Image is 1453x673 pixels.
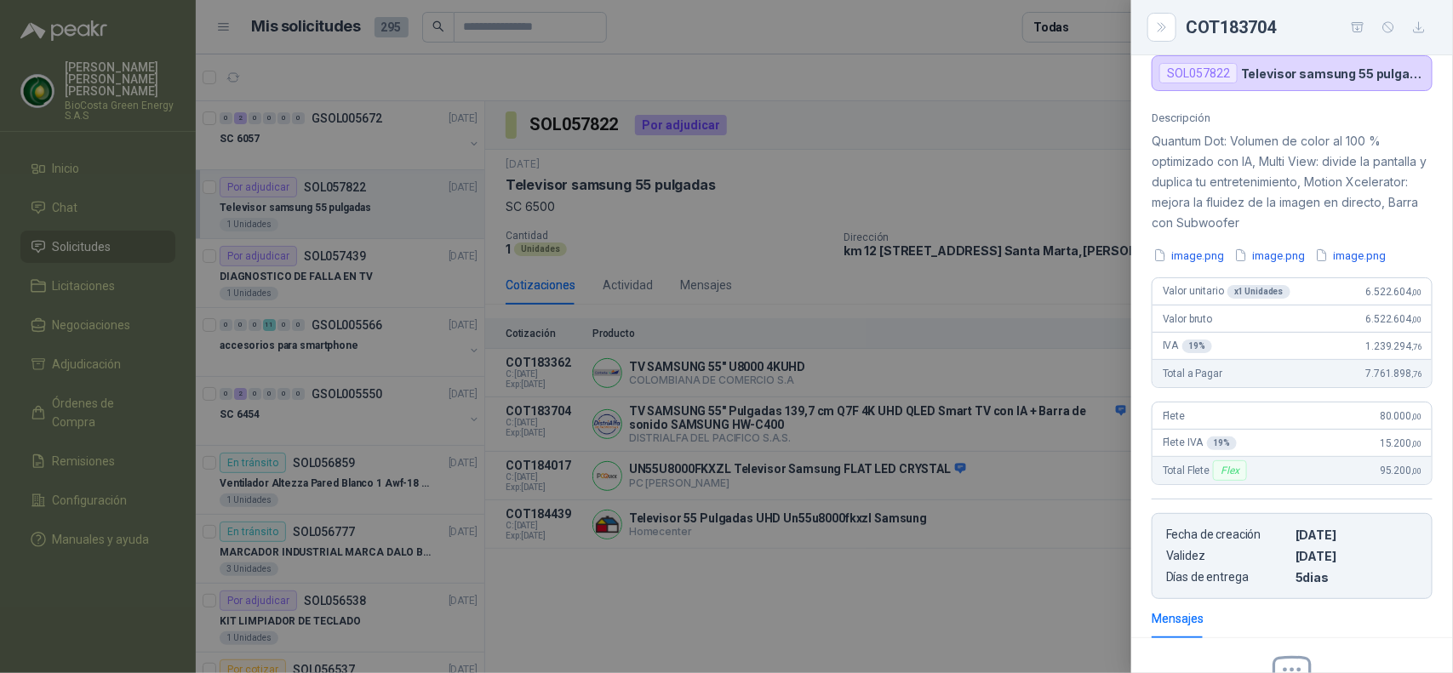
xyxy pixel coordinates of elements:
[1296,570,1418,585] p: 5 dias
[1152,17,1172,37] button: Close
[1159,63,1238,83] div: SOL057822
[1213,460,1246,481] div: Flex
[1182,339,1213,353] div: 19 %
[1163,313,1212,325] span: Valor bruto
[1163,368,1222,379] span: Total a Pagar
[1411,288,1422,297] span: ,00
[1411,412,1422,421] span: ,00
[1163,460,1250,481] span: Total Flete
[1411,342,1422,351] span: ,76
[1186,14,1433,41] div: COT183704
[1152,609,1204,628] div: Mensajes
[1152,247,1226,265] button: image.png
[1366,368,1422,379] span: 7.761.898
[1366,313,1422,325] span: 6.522.604
[1411,439,1422,448] span: ,00
[1411,369,1422,379] span: ,76
[1380,465,1422,476] span: 95.200
[1411,315,1422,324] span: ,00
[1411,466,1422,476] span: ,00
[1366,340,1422,352] span: 1.239.294
[1163,285,1290,299] span: Valor unitario
[1380,437,1422,449] span: 15.200
[1163,339,1212,353] span: IVA
[1380,410,1422,422] span: 80.000
[1166,549,1289,563] p: Validez
[1233,247,1307,265] button: image.png
[1296,549,1418,563] p: [DATE]
[1296,528,1418,542] p: [DATE]
[1241,66,1425,81] p: Televisor samsung 55 pulgadas
[1166,570,1289,585] p: Días de entrega
[1366,286,1422,298] span: 6.522.604
[1207,436,1238,450] div: 19 %
[1313,247,1387,265] button: image.png
[1166,528,1289,542] p: Fecha de creación
[1152,131,1433,233] p: Quantum Dot: Volumen de color al 100 % optimizado con IA, Multi View: divide la pantalla y duplic...
[1163,410,1185,422] span: Flete
[1163,436,1237,450] span: Flete IVA
[1152,111,1433,124] p: Descripción
[1227,285,1290,299] div: x 1 Unidades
